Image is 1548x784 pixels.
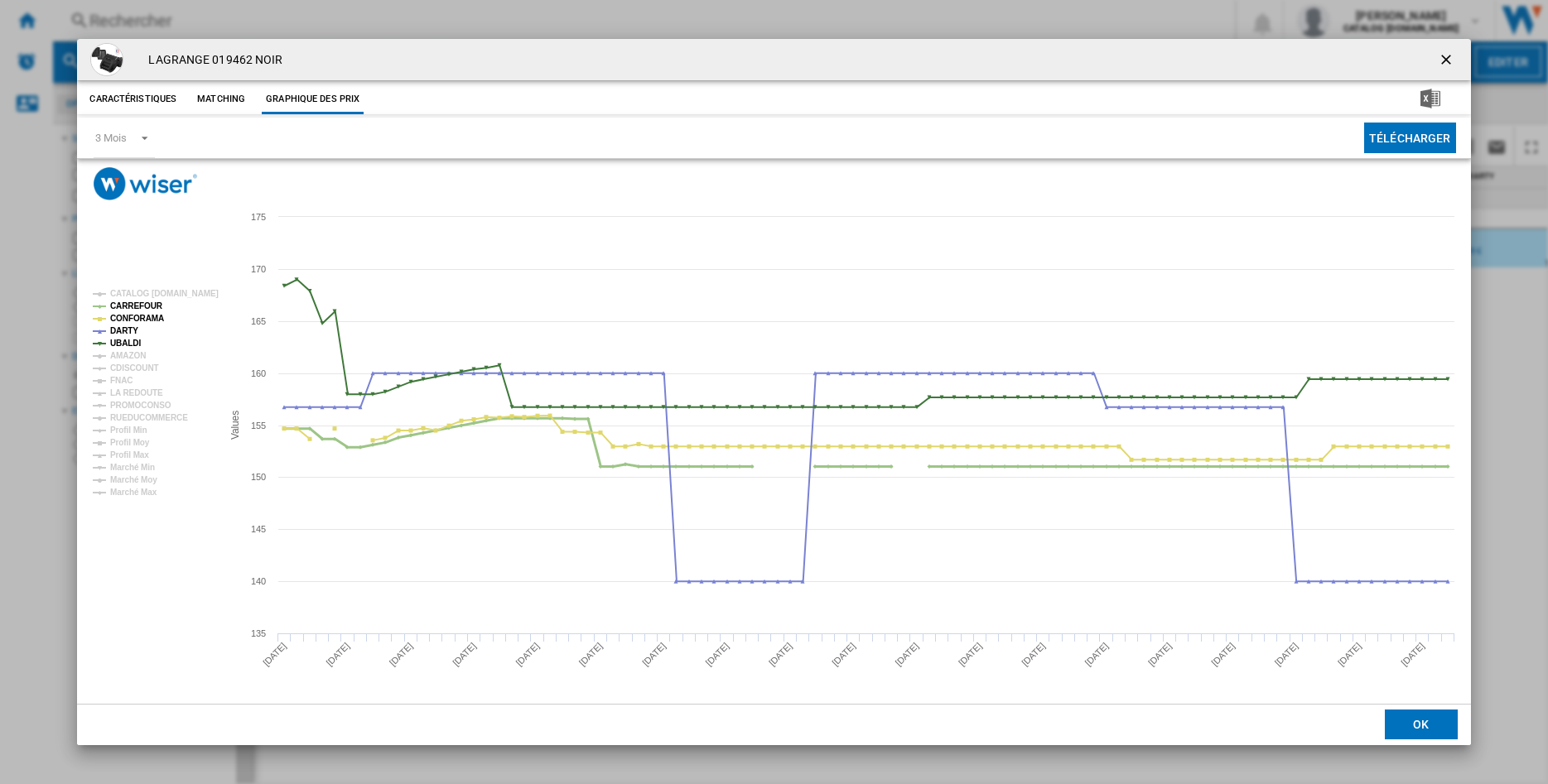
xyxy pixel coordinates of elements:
[110,363,159,373] tspan: CDISCOUNT
[251,576,266,586] tspan: 140
[894,641,921,668] tspan: [DATE]
[262,84,364,114] button: Graphique des prix
[324,641,351,668] tspan: [DATE]
[1336,641,1363,668] tspan: [DATE]
[110,450,149,459] tspan: Profil Max
[110,301,163,310] tspan: CARREFOUR
[85,84,181,114] button: Caractéristiques
[90,43,123,76] img: lagrange_019462_s2202237060912A_153530018.jpg
[1399,641,1426,668] tspan: [DATE]
[110,438,150,447] tspan: Profil Moy
[261,641,288,668] tspan: [DATE]
[514,641,541,668] tspan: [DATE]
[640,641,668,668] tspan: [DATE]
[110,488,157,497] tspan: Marché Max
[1020,641,1047,668] tspan: [DATE]
[251,421,266,430] tspan: 155
[110,388,163,397] tspan: LA REDOUTE
[1394,84,1467,114] button: Télécharger au format Excel
[110,426,147,435] tspan: Profil Min
[95,132,126,144] div: 3 Mois
[1431,43,1464,76] button: getI18NText('BUTTONS.CLOSE_DIALOG')
[77,39,1470,744] md-dialog: Product popup
[110,463,155,472] tspan: Marché Min
[703,641,731,668] tspan: [DATE]
[451,641,478,668] tspan: [DATE]
[251,212,266,222] tspan: 175
[1438,51,1458,71] ng-md-icon: getI18NText('BUTTONS.CLOSE_DIALOG')
[110,339,141,348] tspan: UBALDI
[251,368,266,378] tspan: 160
[110,376,133,385] tspan: FNAC
[110,413,188,422] tspan: RUEDUCOMMERCE
[251,472,266,482] tspan: 150
[1083,641,1111,668] tspan: [DATE]
[251,524,266,534] tspan: 145
[388,641,415,668] tspan: [DATE]
[251,264,266,274] tspan: 170
[1364,123,1456,153] button: Télécharger
[957,641,984,668] tspan: [DATE]
[110,351,146,360] tspan: AMAZON
[110,289,219,298] tspan: CATALOG [DOMAIN_NAME]
[110,401,171,410] tspan: PROMOCONSO
[94,167,197,200] img: logo_wiser_300x94.png
[577,641,605,668] tspan: [DATE]
[1209,641,1237,668] tspan: [DATE]
[251,628,266,638] tspan: 135
[185,84,258,114] button: Matching
[110,314,164,323] tspan: CONFORAMA
[830,641,857,668] tspan: [DATE]
[140,52,282,69] h4: LAGRANGE 019462 NOIR
[1385,709,1458,739] button: OK
[110,475,157,484] tspan: Marché Moy
[1146,641,1174,668] tspan: [DATE]
[1420,89,1440,108] img: excel-24x24.png
[229,411,241,440] tspan: Values
[1273,641,1300,668] tspan: [DATE]
[110,326,138,335] tspan: DARTY
[251,316,266,326] tspan: 165
[767,641,794,668] tspan: [DATE]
